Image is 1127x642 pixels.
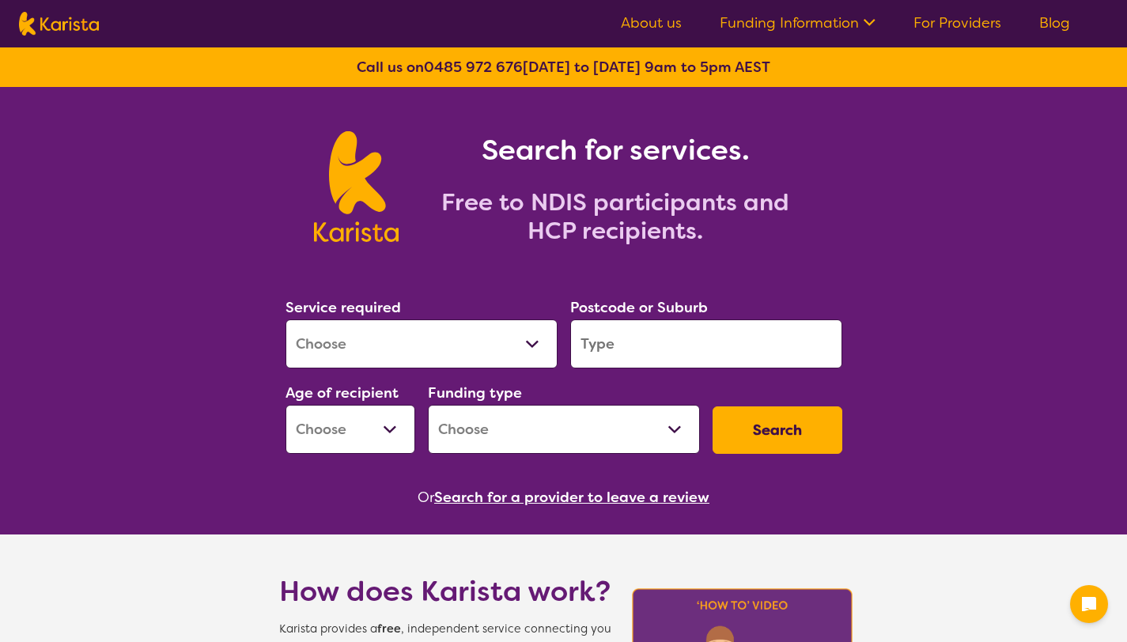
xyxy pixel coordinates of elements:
[418,485,434,509] span: Or
[713,406,842,454] button: Search
[424,58,523,77] a: 0485 972 676
[1039,13,1070,32] a: Blog
[286,383,399,402] label: Age of recipient
[314,131,399,242] img: Karista logo
[279,572,611,610] h1: How does Karista work?
[357,58,770,77] b: Call us on [DATE] to [DATE] 9am to 5pm AEST
[720,13,876,32] a: Funding Information
[570,298,708,317] label: Postcode or Suburb
[418,188,813,245] h2: Free to NDIS participants and HCP recipients.
[913,13,1001,32] a: For Providers
[286,298,401,317] label: Service required
[570,319,842,368] input: Type
[621,13,682,32] a: About us
[428,383,522,402] label: Funding type
[434,485,709,509] button: Search for a provider to leave a review
[377,621,401,636] b: free
[418,131,813,169] h1: Search for services.
[19,12,99,36] img: Karista logo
